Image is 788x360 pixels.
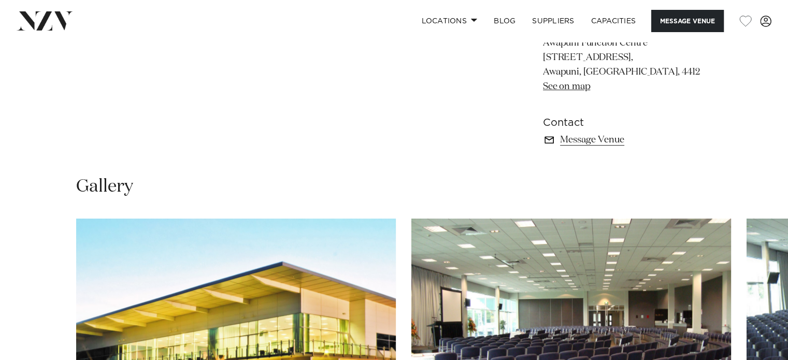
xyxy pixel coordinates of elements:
a: BLOG [485,10,524,32]
h2: Gallery [76,175,133,198]
h6: Contact [543,115,712,131]
a: See on map [543,82,590,91]
a: Capacities [583,10,644,32]
a: SUPPLIERS [524,10,582,32]
a: Message Venue [543,133,712,147]
p: Awapuni Function Centre [STREET_ADDRESS], Awapuni, [GEOGRAPHIC_DATA], 4412 [543,36,712,94]
button: Message Venue [651,10,724,32]
a: Locations [413,10,485,32]
img: nzv-logo.png [17,11,73,30]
